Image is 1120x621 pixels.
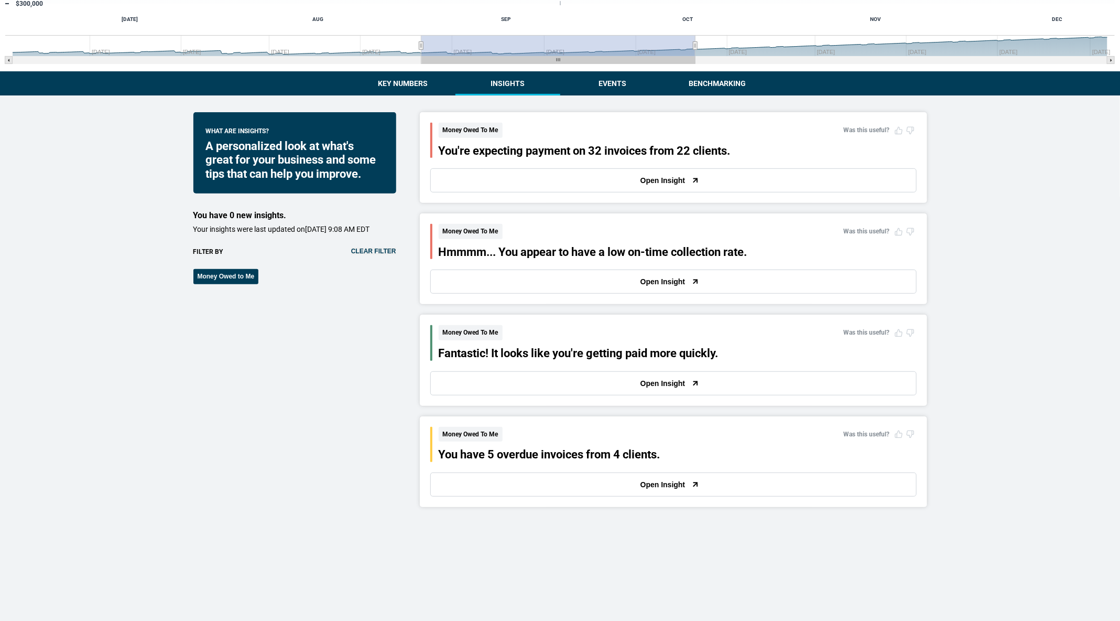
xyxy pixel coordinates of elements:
span: Was this useful? [844,431,890,438]
button: Open Insight [430,168,917,192]
button: Clear filter [351,248,396,255]
span: Was this useful? [844,228,890,235]
span: What are insights? [206,127,269,140]
div: A personalized look at what's great for your business and some tips that can help you improve. [206,140,384,181]
text: SEP [501,16,511,22]
span: Was this useful? [844,329,890,336]
button: Events [560,71,665,95]
span: Money Owed To Me [439,325,503,340]
span: Money Owed To Me [439,123,503,138]
button: Open Insight [430,270,917,294]
span: You have 0 new insights. [193,210,287,220]
button: Open Insight [430,371,917,395]
text: [DATE] [1092,49,1111,55]
span: Was this useful? [844,126,890,134]
div: Filter by [193,248,396,256]
span: Money Owed To Me [439,427,503,442]
span: Money Owed To Me [439,224,503,239]
text: [DATE] [122,16,138,22]
button: Insights [455,71,560,95]
button: You have 5 overdue invoices from 4 clients. [439,448,660,462]
text: NOV [870,16,881,22]
button: Fantastic! It looks like you're getting paid more quickly. [439,347,719,360]
button: Money Owed to Me [193,269,259,284]
text: DEC [1052,16,1063,22]
button: Hmmmm... You appear to have a low on-time collection rate. [439,245,747,259]
button: You're expecting payment on 32 invoices from 22 clients. [439,144,731,158]
button: Key Numbers [351,71,455,95]
button: Benchmarking [665,71,770,95]
button: Open Insight [430,473,917,497]
text: AUG [312,16,323,22]
text: OCT [682,16,693,22]
p: Your insights were last updated on [DATE] 9:08 AM EDT [193,224,396,235]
